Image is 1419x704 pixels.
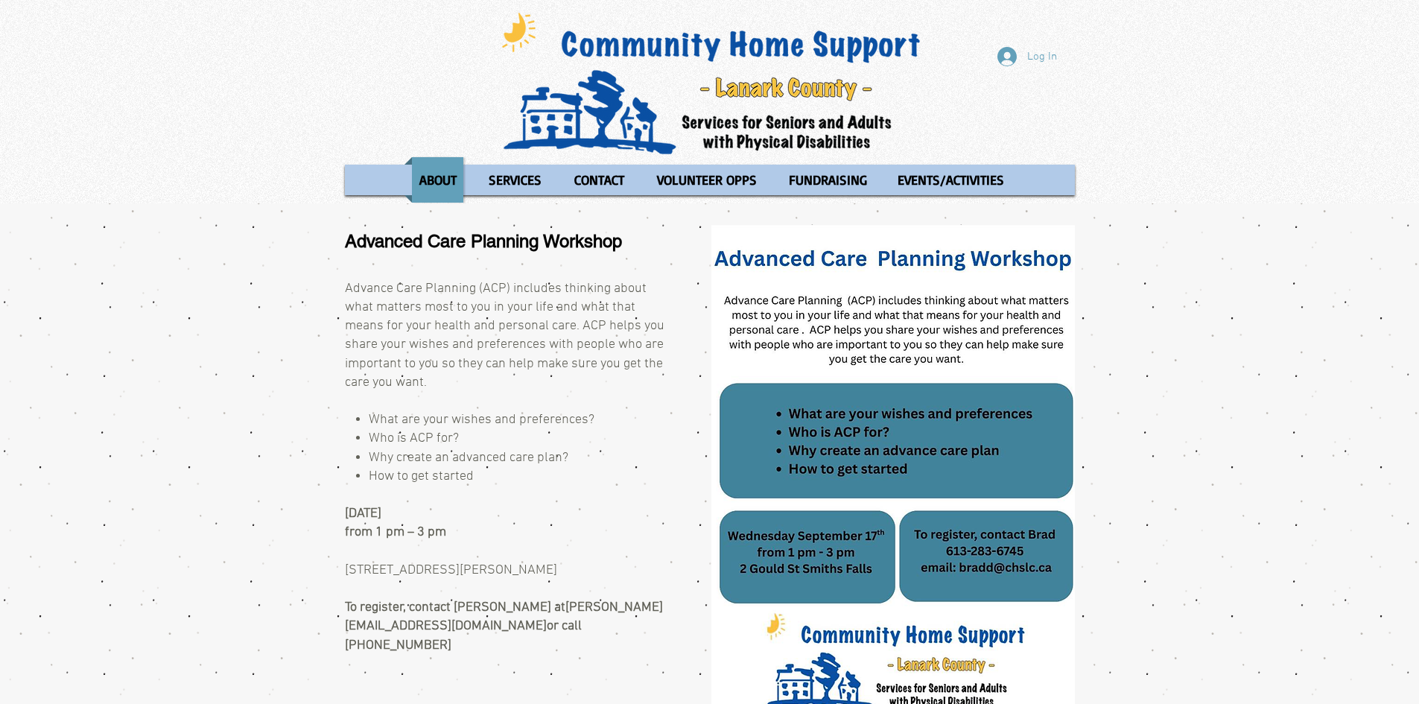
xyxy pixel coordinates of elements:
span: [DATE] from 1 pm – 3 pm [345,506,446,540]
a: EVENTS/ACTIVITIES [883,157,1018,203]
span: Who is ACP for? [369,431,459,446]
span: Why create an advanced care plan? [369,450,568,466]
p: FUNDRAISING [782,157,874,203]
a: ABOUT [404,157,471,203]
nav: Site [345,157,1075,203]
span: Advance Care Planning (ACP) includes thinking about what matters most to you in your life and wha... [345,281,664,390]
p: SERVICES [482,157,548,203]
a: SERVICES [474,157,556,203]
a: CONTACT [559,157,639,203]
button: Log In [987,42,1067,71]
p: VOLUNTEER OPPS [650,157,764,203]
p: ABOUT [413,157,463,203]
span: To register, contact [PERSON_NAME] at or call [PHONE_NUMBER] [345,600,663,653]
span: What are your wishes and preferences? [369,412,594,428]
span: Log In [1022,49,1062,65]
span: How to get started ​ [369,469,474,484]
a: VOLUNTEER OPPS [643,157,771,203]
span: [STREET_ADDRESS][PERSON_NAME] [345,562,557,578]
span: Advanced Care Planning Workshop [345,231,622,251]
p: CONTACT [568,157,631,203]
p: EVENTS/ACTIVITIES [891,157,1011,203]
a: FUNDRAISING [775,157,880,203]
